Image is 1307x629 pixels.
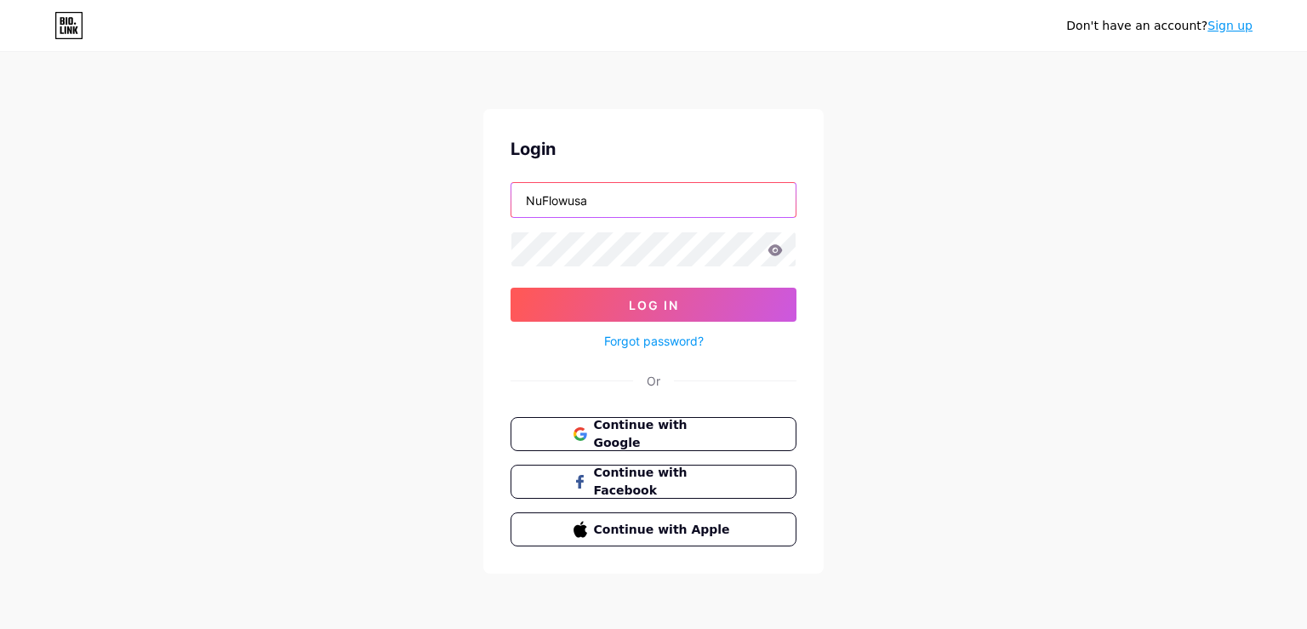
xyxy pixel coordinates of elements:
[1066,17,1253,35] div: Don't have an account?
[604,332,704,350] a: Forgot password?
[511,288,796,322] button: Log In
[594,521,734,539] span: Continue with Apple
[594,416,734,452] span: Continue with Google
[647,372,660,390] div: Or
[629,298,679,312] span: Log In
[511,512,796,546] button: Continue with Apple
[511,183,796,217] input: Username
[511,465,796,499] button: Continue with Facebook
[594,464,734,500] span: Continue with Facebook
[1207,19,1253,32] a: Sign up
[511,136,796,162] div: Login
[511,417,796,451] button: Continue with Google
